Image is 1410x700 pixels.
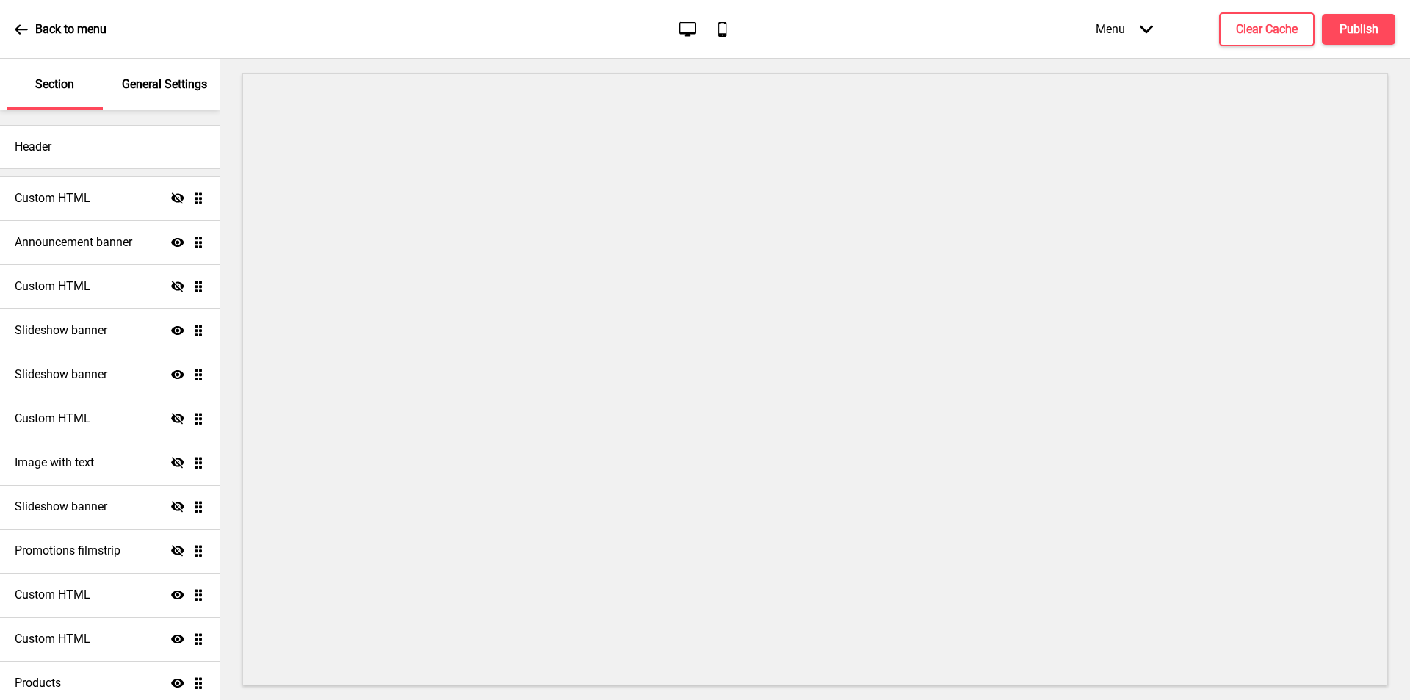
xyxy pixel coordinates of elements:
h4: Custom HTML [15,411,90,427]
button: Publish [1322,14,1395,45]
a: Back to menu [15,10,106,49]
h4: Slideshow banner [15,499,107,515]
h4: Custom HTML [15,190,90,206]
h4: Custom HTML [15,587,90,603]
h4: Promotions filmstrip [15,543,120,559]
h4: Clear Cache [1236,21,1298,37]
p: Section [35,76,74,93]
h4: Announcement banner [15,234,132,250]
h4: Publish [1339,21,1378,37]
h4: Custom HTML [15,631,90,647]
button: Clear Cache [1219,12,1315,46]
h4: Image with text [15,455,94,471]
h4: Custom HTML [15,278,90,295]
h4: Header [15,139,51,155]
p: Back to menu [35,21,106,37]
div: Menu [1081,7,1168,51]
h4: Products [15,675,61,691]
h4: Slideshow banner [15,322,107,339]
p: General Settings [122,76,207,93]
h4: Slideshow banner [15,367,107,383]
